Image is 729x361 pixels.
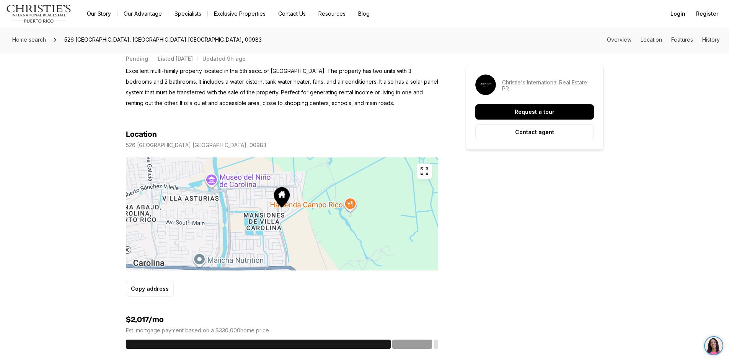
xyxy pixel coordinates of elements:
[352,8,376,19] a: Blog
[515,129,554,135] p: Contact agent
[126,142,266,148] p: 526 [GEOGRAPHIC_DATA] [GEOGRAPHIC_DATA], 00983
[666,6,690,21] button: Login
[691,6,723,21] button: Register
[168,8,207,19] a: Specialists
[272,8,312,19] button: Contact Us
[515,109,554,115] p: Request a tour
[131,286,169,292] p: Copy address
[12,36,46,43] span: Home search
[126,315,438,324] h4: $2,017/mo
[475,104,594,120] button: Request a tour
[61,34,265,46] span: 526 [GEOGRAPHIC_DATA], [GEOGRAPHIC_DATA] [GEOGRAPHIC_DATA], 00983
[126,281,174,297] button: Copy address
[158,56,193,62] p: Listed [DATE]
[126,157,438,270] img: Map of 526 VILLA CAROLINA, CAROLINA PR, 00983
[702,36,720,43] a: Skip to: History
[81,8,117,19] a: Our Story
[671,36,693,43] a: Skip to: Features
[475,124,594,140] button: Contact agent
[6,5,72,23] img: logo
[9,34,49,46] a: Home search
[5,5,22,22] img: be3d4b55-7850-4bcb-9297-a2f9cd376e78.png
[126,66,438,108] p: Excellent multi-family property located in the 5th secc. of [GEOGRAPHIC_DATA]. The property has t...
[117,8,168,19] a: Our Advantage
[502,79,594,92] p: Christie's International Real Estate PR
[641,36,662,43] a: Skip to: Location
[126,130,157,139] h4: Location
[312,8,352,19] a: Resources
[670,11,685,17] span: Login
[208,8,272,19] a: Exclusive Properties
[126,56,148,62] p: Pending
[126,327,438,333] p: Est. mortgage payment based on a $330,000 home price.
[202,56,246,62] p: Updated 9h ago
[607,36,631,43] a: Skip to: Overview
[607,37,720,43] nav: Page section menu
[696,11,718,17] span: Register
